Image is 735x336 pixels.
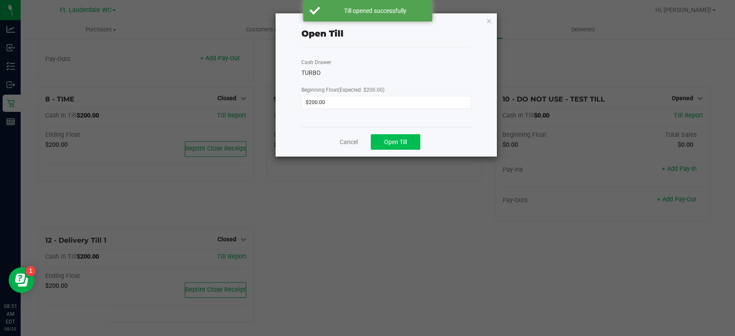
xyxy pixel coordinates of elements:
button: Open Till [371,134,420,150]
span: Beginning Float [301,87,385,93]
iframe: Resource center [9,267,34,293]
label: Cash Drawer [301,59,331,66]
div: Till opened successfully [325,6,426,15]
div: Open Till [301,27,344,40]
span: Open Till [384,139,407,145]
iframe: Resource center unread badge [25,266,36,276]
div: TURBO [301,68,471,77]
a: Cancel [340,138,358,147]
span: (Expected: $200.00) [338,87,385,93]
